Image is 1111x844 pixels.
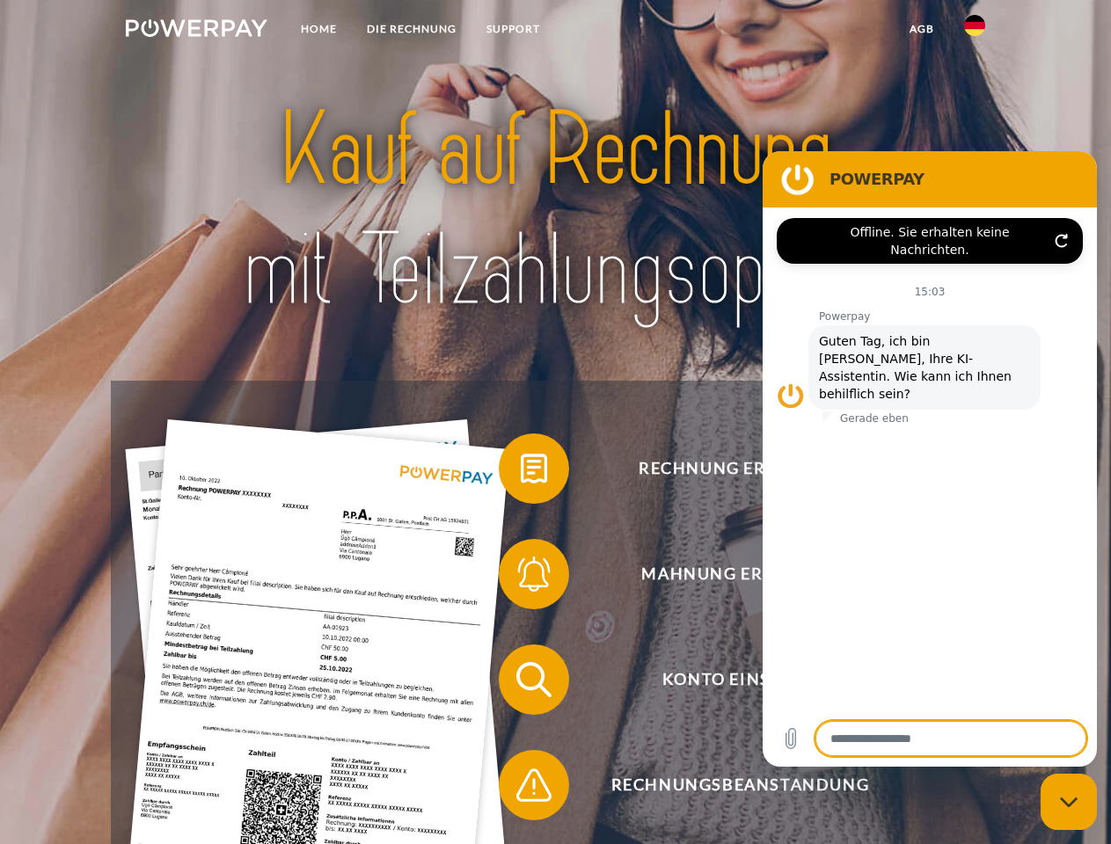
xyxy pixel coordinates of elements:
[286,13,352,45] a: Home
[763,151,1097,767] iframe: Messaging-Fenster
[524,644,955,715] span: Konto einsehen
[524,433,955,504] span: Rechnung erhalten?
[126,19,267,37] img: logo-powerpay-white.svg
[499,750,956,820] button: Rechnungsbeanstandung
[512,552,556,596] img: qb_bell.svg
[499,539,956,609] button: Mahnung erhalten?
[499,644,956,715] button: Konto einsehen
[512,447,556,491] img: qb_bill.svg
[352,13,471,45] a: DIE RECHNUNG
[499,433,956,504] button: Rechnung erhalten?
[524,539,955,609] span: Mahnung erhalten?
[512,763,556,807] img: qb_warning.svg
[524,750,955,820] span: Rechnungsbeanstandung
[512,658,556,702] img: qb_search.svg
[964,15,985,36] img: de
[895,13,949,45] a: agb
[168,84,943,337] img: title-powerpay_de.svg
[471,13,555,45] a: SUPPORT
[1041,774,1097,830] iframe: Schaltfläche zum Öffnen des Messaging-Fensters; Konversation läuft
